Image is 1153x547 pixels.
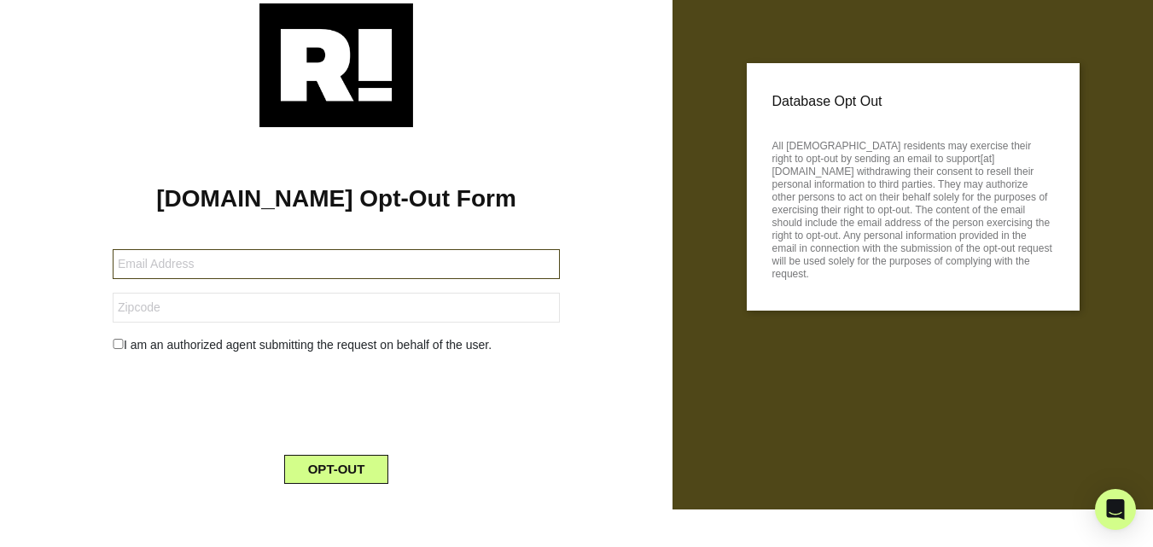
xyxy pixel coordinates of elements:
[100,336,573,354] div: I am an authorized agent submitting the request on behalf of the user.
[259,3,413,127] img: Retention.com
[26,184,647,213] h1: [DOMAIN_NAME] Opt-Out Form
[113,293,560,323] input: Zipcode
[772,135,1054,281] p: All [DEMOGRAPHIC_DATA] residents may exercise their right to opt-out by sending an email to suppo...
[113,249,560,279] input: Email Address
[772,89,1054,114] p: Database Opt Out
[1095,489,1136,530] div: Open Intercom Messenger
[207,368,466,434] iframe: reCAPTCHA
[284,455,389,484] button: OPT-OUT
